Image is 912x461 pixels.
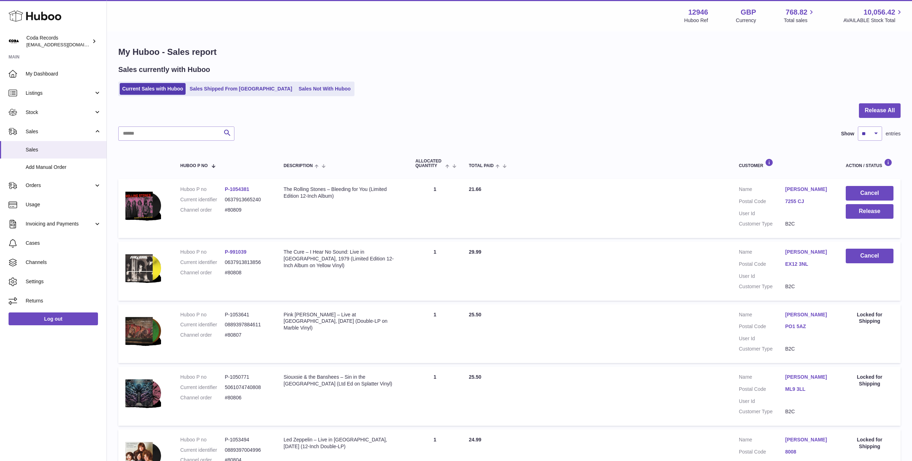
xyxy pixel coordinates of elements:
[739,159,831,168] div: Customer
[741,7,756,17] strong: GBP
[785,311,831,318] a: [PERSON_NAME]
[864,7,895,17] span: 10,056.42
[180,447,225,454] dt: Current identifier
[886,130,901,137] span: entries
[118,65,210,74] h2: Sales currently with Huboo
[846,204,893,219] button: Release
[739,436,785,445] dt: Name
[469,437,481,442] span: 24.99
[739,374,785,382] dt: Name
[187,83,295,95] a: Sales Shipped From [GEOGRAPHIC_DATA]
[469,164,494,168] span: Total paid
[739,283,785,290] dt: Customer Type
[284,164,313,168] span: Description
[180,384,225,391] dt: Current identifier
[859,103,901,118] button: Release All
[225,436,269,443] dd: P-1053494
[180,332,225,338] dt: Channel order
[26,71,101,77] span: My Dashboard
[125,186,161,224] img: 129461755071786.png
[739,261,785,269] dt: Postal Code
[739,198,785,207] dt: Postal Code
[739,449,785,457] dt: Postal Code
[739,386,785,394] dt: Postal Code
[846,436,893,450] div: Locked for Shipping
[26,90,94,97] span: Listings
[180,164,208,168] span: Huboo P no
[225,447,269,454] dd: 0889397004996
[785,323,831,330] a: PO1 5AZ
[739,249,785,257] dt: Name
[843,17,903,24] span: AVAILABLE Stock Total
[26,297,101,304] span: Returns
[846,186,893,201] button: Cancel
[225,196,269,203] dd: 0637913665240
[785,249,831,255] a: [PERSON_NAME]
[739,408,785,415] dt: Customer Type
[225,249,247,255] a: P-991039
[180,196,225,203] dt: Current identifier
[469,374,481,380] span: 25.50
[408,367,462,426] td: 1
[9,36,19,47] img: haz@pcatmedia.com
[469,186,481,192] span: 21.66
[26,182,94,189] span: Orders
[180,269,225,276] dt: Channel order
[786,7,807,17] span: 768.82
[180,207,225,213] dt: Channel order
[784,7,815,24] a: 768.82 Total sales
[785,436,831,443] a: [PERSON_NAME]
[739,398,785,405] dt: User Id
[225,332,269,338] dd: #80807
[785,283,831,290] dd: B2C
[225,259,269,266] dd: 0637913813856
[284,311,401,332] div: Pink [PERSON_NAME] – Live at [GEOGRAPHIC_DATA], [DATE] (Double-LP on Marble Vinyl)
[846,374,893,387] div: Locked for Shipping
[26,146,101,153] span: Sales
[284,436,401,450] div: Led Zeppelin – Live in [GEOGRAPHIC_DATA], [DATE] (12-Inch Double-LP)
[415,159,444,168] span: ALLOCATED Quantity
[739,221,785,227] dt: Customer Type
[9,312,98,325] a: Log out
[785,449,831,455] a: 8008
[225,394,269,401] dd: #80806
[739,335,785,342] dt: User Id
[125,249,161,287] img: 129461718014251.png
[120,83,186,95] a: Current Sales with Huboo
[284,249,401,269] div: The Cure – I Hear No Sound: Live in [GEOGRAPHIC_DATA], 1979 (Limited Edition 12-Inch Album on Yel...
[785,386,831,393] a: ML9 3LL
[26,109,94,116] span: Stock
[688,7,708,17] strong: 12946
[785,374,831,380] a: [PERSON_NAME]
[785,346,831,352] dd: B2C
[26,278,101,285] span: Settings
[846,159,893,168] div: Action / Status
[26,128,94,135] span: Sales
[739,273,785,280] dt: User Id
[284,374,401,387] div: Siouxsie & the Banshees – Sin in the [GEOGRAPHIC_DATA] (Ltd Ed on Splatter Vinyl)
[408,242,462,301] td: 1
[785,198,831,205] a: 7255 CJ
[785,186,831,193] a: [PERSON_NAME]
[225,311,269,318] dd: P-1053641
[284,186,401,200] div: The Rolling Stones – Bleeding for You (Limited Edition 12-Inch Album)
[26,221,94,227] span: Invoicing and Payments
[180,321,225,328] dt: Current identifier
[125,311,161,350] img: 129461753963189.png
[225,186,249,192] a: P-1054381
[180,249,225,255] dt: Huboo P no
[26,35,90,48] div: Coda Records
[684,17,708,24] div: Huboo Ref
[736,17,756,24] div: Currency
[26,240,101,247] span: Cases
[26,259,101,266] span: Channels
[408,179,462,238] td: 1
[785,221,831,227] dd: B2C
[118,46,901,58] h1: My Huboo - Sales report
[225,207,269,213] dd: #80809
[26,164,101,171] span: Add Manual Order
[225,384,269,391] dd: 5061074740808
[180,436,225,443] dt: Huboo P no
[125,374,161,412] img: 1751887408.png
[739,186,785,195] dt: Name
